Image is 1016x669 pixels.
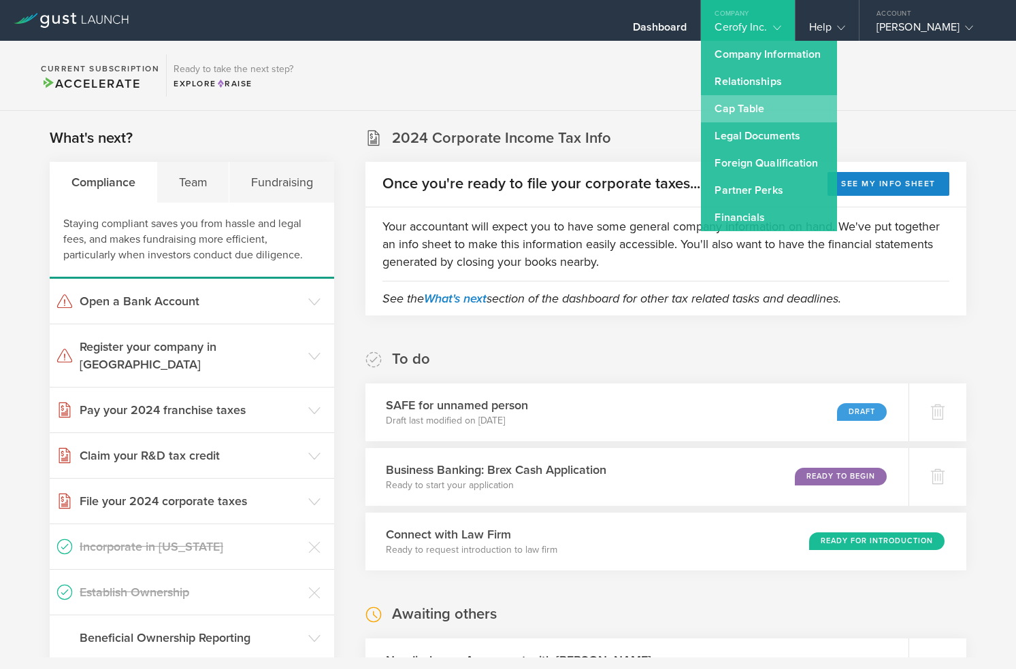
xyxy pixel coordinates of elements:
div: Business Banking: Brex Cash ApplicationReady to start your applicationReady to Begin [365,448,908,506]
h3: Register your company in [GEOGRAPHIC_DATA] [80,338,301,373]
div: Help [809,20,845,41]
a: What's next [424,291,487,306]
h3: Establish Ownership [80,583,301,601]
h3: Open a Bank Account [80,292,301,310]
h2: Awaiting others [392,604,497,624]
h3: SAFE for unnamed person [386,396,528,414]
div: SAFE for unnamed personDraft last modified on [DATE]Draft [365,383,908,441]
div: Ready to Begin [795,468,887,485]
h3: Pay your 2024 franchise taxes [80,401,301,419]
h2: Current Subscription [41,65,159,73]
h3: Business Banking: Brex Cash Application [386,461,606,479]
h3: Claim your R&D tax credit [80,447,301,464]
div: Fundraising [229,162,334,203]
em: See the section of the dashboard for other tax related tasks and deadlines. [382,291,841,306]
div: Connect with Law FirmReady to request introduction to law firmReady for Introduction [365,513,966,570]
div: Dashboard [633,20,687,41]
div: Ready for Introduction [809,532,945,550]
p: Your accountant will expect you to have some general company information on hand. We've put toget... [382,218,949,271]
h3: Connect with Law Firm [386,526,557,543]
h3: Nondisclosure Agreement with [PERSON_NAME] [386,651,651,669]
div: Explore [174,78,293,90]
h3: Beneficial Ownership Reporting [80,629,301,647]
h3: Ready to take the next step? [174,65,293,74]
div: Draft [837,403,887,421]
p: Ready to start your application [386,479,606,492]
span: Accelerate [41,76,140,91]
button: See my info sheet [827,172,949,196]
div: Compliance [50,162,157,203]
p: Ready to request introduction to law firm [386,543,557,557]
h3: Incorporate in [US_STATE] [80,538,301,555]
div: Team [157,162,229,203]
h3: File your 2024 corporate taxes [80,492,301,510]
div: Ready to take the next step?ExploreRaise [166,54,300,97]
div: [PERSON_NAME] [876,20,992,41]
div: Cerofy Inc. [715,20,781,41]
h2: Once you're ready to file your corporate taxes... [382,174,700,194]
span: Raise [216,79,252,88]
h2: 2024 Corporate Income Tax Info [392,128,611,148]
div: Staying compliant saves you from hassle and legal fees, and makes fundraising more efficient, par... [50,203,334,279]
p: Draft last modified on [DATE] [386,414,528,428]
h2: What's next? [50,128,133,148]
h2: To do [392,349,430,369]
